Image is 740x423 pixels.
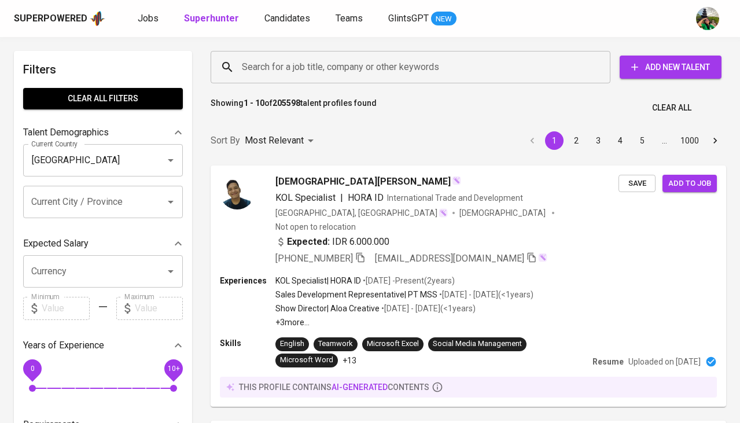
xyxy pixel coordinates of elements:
div: … [655,135,673,146]
span: 0 [30,364,34,372]
span: Teams [336,13,363,24]
span: [PHONE_NUMBER] [275,253,353,264]
span: International Trade and Development [387,193,523,203]
img: app logo [90,10,105,27]
p: • [DATE] - [DATE] ( <1 years ) [437,289,533,300]
input: Value [42,297,90,320]
p: • [DATE] - Present ( 2 years ) [361,275,455,286]
div: Expected Salary [23,232,183,255]
span: Jobs [138,13,159,24]
button: Go to page 2 [567,131,586,150]
p: • [DATE] - [DATE] ( <1 years ) [380,303,476,314]
img: magic_wand.svg [452,176,461,185]
span: [DEMOGRAPHIC_DATA] [459,207,547,219]
p: Showing of talent profiles found [211,97,377,119]
h6: Filters [23,60,183,79]
p: Skills [220,337,275,349]
span: [DEMOGRAPHIC_DATA][PERSON_NAME] [275,175,451,189]
b: Superhunter [184,13,239,24]
a: Superpoweredapp logo [14,10,105,27]
div: [GEOGRAPHIC_DATA], [GEOGRAPHIC_DATA] [275,207,448,219]
b: 205598 [273,98,300,108]
div: Years of Experience [23,334,183,357]
b: 1 - 10 [244,98,264,108]
button: Go to page 4 [611,131,629,150]
div: English [280,339,304,350]
img: magic_wand.svg [538,253,547,262]
a: Jobs [138,12,161,26]
span: | [340,191,343,205]
div: Microsoft Excel [367,339,419,350]
p: Show Director | Aloa Creative [275,303,380,314]
button: Go to next page [706,131,724,150]
span: Save [624,177,650,190]
img: magic_wand.svg [439,208,448,218]
p: Years of Experience [23,339,104,352]
span: Clear All [652,101,691,115]
p: Expected Salary [23,237,89,251]
span: NEW [431,13,456,25]
p: Most Relevant [245,134,304,148]
button: Open [163,263,179,279]
span: Candidates [264,13,310,24]
span: GlintsGPT [388,13,429,24]
a: Superhunter [184,12,241,26]
a: Teams [336,12,365,26]
span: AI-generated [332,382,388,392]
div: IDR 6.000.000 [275,235,389,249]
button: Go to page 3 [589,131,608,150]
p: Not open to relocation [275,221,356,233]
div: Talent Demographics [23,121,183,144]
p: +13 [343,355,356,366]
button: Open [163,152,179,168]
p: this profile contains contents [239,381,429,393]
a: Candidates [264,12,312,26]
p: +3 more ... [275,317,533,328]
nav: pagination navigation [521,131,726,150]
button: page 1 [545,131,564,150]
span: Add to job [668,177,711,190]
button: Open [163,194,179,210]
p: Sales Development Representative | PT MSS [275,289,437,300]
button: Go to page 1000 [677,131,702,150]
div: Microsoft Word [280,355,333,366]
button: Clear All [647,97,696,119]
img: eva@glints.com [696,7,719,30]
button: Add New Talent [620,56,721,79]
div: Teamwork [318,339,353,350]
span: KOL Specialist [275,192,336,203]
span: Add New Talent [629,60,712,75]
button: Clear All filters [23,88,183,109]
p: KOL Specialist | HORA ID [275,275,361,286]
button: Add to job [662,175,717,193]
p: Experiences [220,275,275,286]
button: Go to page 5 [633,131,651,150]
span: 10+ [167,364,179,372]
b: Expected: [287,235,330,249]
p: Uploaded on [DATE] [628,356,701,367]
div: Superpowered [14,12,87,25]
p: Talent Demographics [23,126,109,139]
span: HORA ID [348,192,384,203]
div: Most Relevant [245,130,318,152]
span: [EMAIL_ADDRESS][DOMAIN_NAME] [375,253,524,264]
span: Clear All filters [32,91,174,106]
img: a423b39ed80304b81f2fd18bca47cc59.jpg [220,175,255,209]
a: GlintsGPT NEW [388,12,456,26]
div: Social Media Management [433,339,522,350]
p: Sort By [211,134,240,148]
input: Value [135,297,183,320]
a: [DEMOGRAPHIC_DATA][PERSON_NAME]KOL Specialist|HORA IDInternational Trade and Development[GEOGRAPH... [211,165,726,407]
button: Save [618,175,656,193]
p: Resume [592,356,624,367]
